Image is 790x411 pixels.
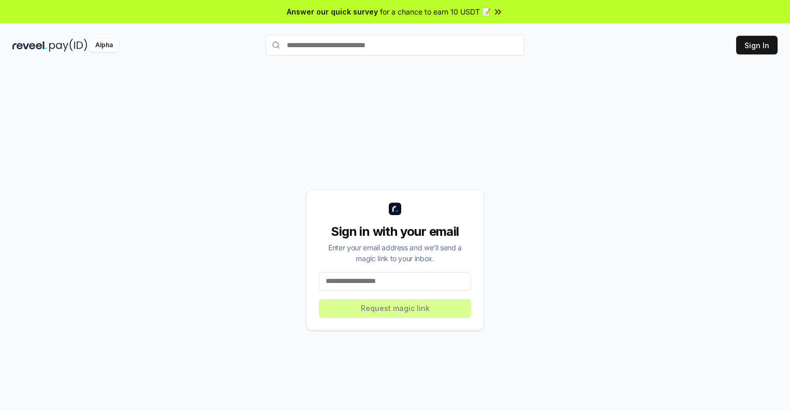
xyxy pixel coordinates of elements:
[287,6,378,17] span: Answer our quick survey
[380,6,491,17] span: for a chance to earn 10 USDT 📝
[12,39,47,52] img: reveel_dark
[736,36,778,54] button: Sign In
[90,39,119,52] div: Alpha
[49,39,87,52] img: pay_id
[389,203,401,215] img: logo_small
[319,223,471,240] div: Sign in with your email
[319,242,471,264] div: Enter your email address and we’ll send a magic link to your inbox.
